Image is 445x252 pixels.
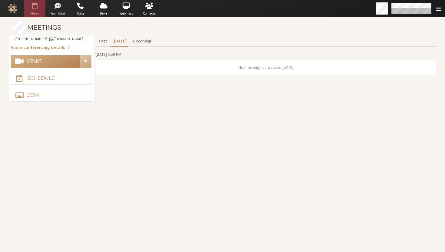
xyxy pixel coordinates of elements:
[80,55,91,68] button: Start conference options
[8,4,17,13] img: Iotum
[96,52,121,57] span: [DATE] 5:58 PM
[11,36,83,42] button: Copy my meeting room linkCopy my meeting room link
[27,93,39,98] div: Join
[11,36,91,51] section: Account details
[27,59,42,64] div: Start
[11,55,81,68] button: Start
[430,236,440,248] iframe: Chat
[239,65,294,70] span: No meetings scheduled [DATE]
[116,11,137,16] span: Webinars
[27,76,55,81] div: Schedule
[70,11,91,16] span: Calls
[11,72,91,85] button: Schedule
[110,36,130,46] button: [DATE]
[24,11,45,16] span: Meet
[139,11,160,16] span: Contacts
[47,11,68,16] span: Team Chat
[27,24,436,31] h3: Meetings
[93,11,114,16] span: Drive
[130,36,155,46] button: Upcoming
[11,89,91,102] button: Join
[96,36,110,46] button: Past
[96,51,436,79] section: Today's Meetings
[11,44,70,51] button: Audio conferencing details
